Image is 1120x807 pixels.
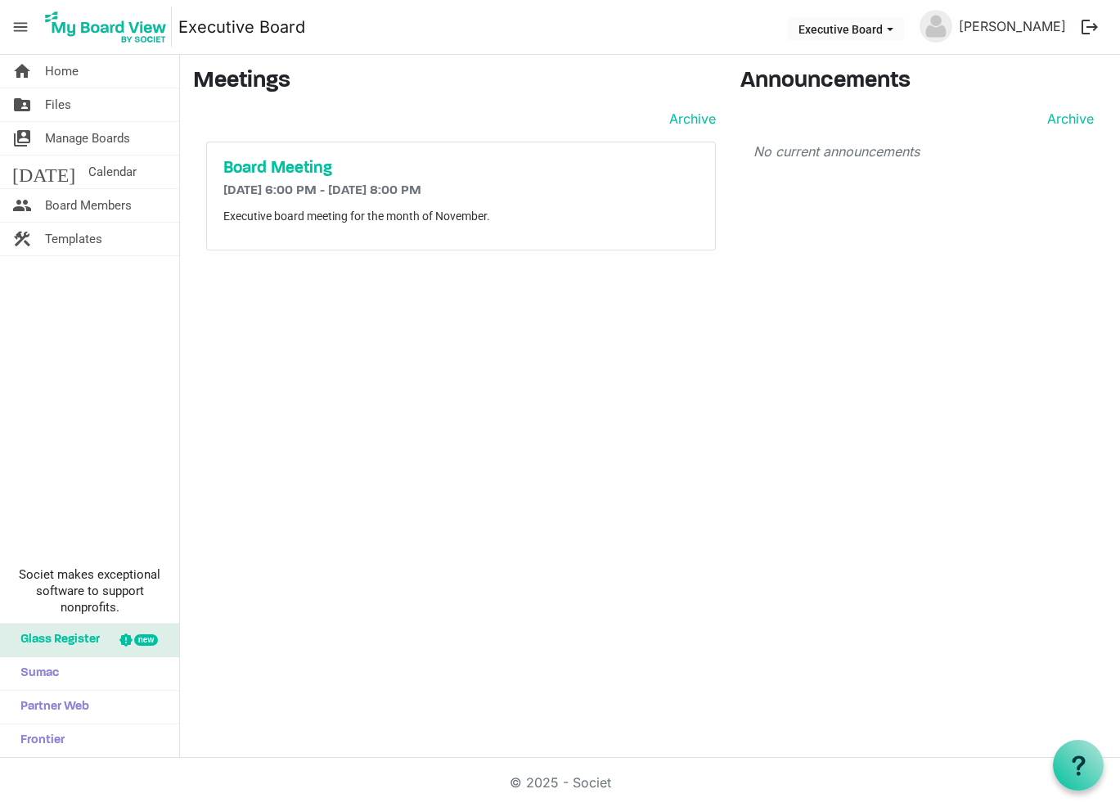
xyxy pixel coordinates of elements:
button: logout [1073,10,1107,44]
a: My Board View Logo [40,7,178,47]
span: Home [45,55,79,88]
h3: Announcements [740,68,1107,96]
a: © 2025 - Societ [510,774,611,791]
span: home [12,55,32,88]
span: Manage Boards [45,122,130,155]
span: people [12,189,32,222]
a: Executive Board [178,11,305,43]
span: Sumac [12,657,59,690]
a: [PERSON_NAME] [952,10,1073,43]
span: Templates [45,223,102,255]
img: My Board View Logo [40,7,172,47]
span: Executive board meeting for the month of November. [223,210,490,223]
span: menu [5,11,36,43]
span: Files [45,88,71,121]
a: Board Meeting [223,159,699,178]
span: switch_account [12,122,32,155]
span: Board Members [45,189,132,222]
a: Archive [1041,109,1094,128]
span: Partner Web [12,691,89,724]
p: No current announcements [753,142,1094,161]
h6: [DATE] 6:00 PM - [DATE] 8:00 PM [223,183,699,199]
span: construction [12,223,32,255]
span: folder_shared [12,88,32,121]
img: no-profile-picture.svg [920,10,952,43]
span: Societ makes exceptional software to support nonprofits. [7,566,172,615]
div: new [134,634,158,646]
span: [DATE] [12,156,75,188]
h3: Meetings [193,68,716,96]
span: Calendar [88,156,137,188]
button: Executive Board dropdownbutton [788,17,904,40]
a: Archive [663,109,716,128]
span: Glass Register [12,624,100,656]
span: Frontier [12,724,65,757]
